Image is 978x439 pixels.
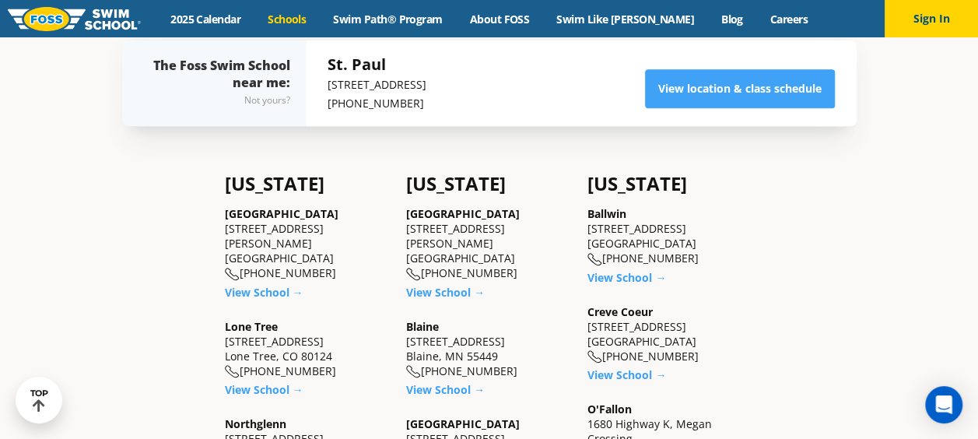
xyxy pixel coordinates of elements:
[328,94,426,113] p: [PHONE_NUMBER]
[225,319,391,379] div: [STREET_ADDRESS] Lone Tree, CO 80124 [PHONE_NUMBER]
[328,54,426,76] h5: St. Paul
[406,382,485,397] a: View School →
[225,206,338,221] a: [GEOGRAPHIC_DATA]
[456,12,543,26] a: About FOSS
[320,12,456,26] a: Swim Path® Program
[328,76,426,94] p: [STREET_ADDRESS]
[254,12,320,26] a: Schools
[153,91,290,110] div: Not yours?
[225,285,303,300] a: View School →
[587,253,602,266] img: location-phone-o-icon.svg
[587,304,653,319] a: Creve Coeur
[756,12,821,26] a: Careers
[225,206,391,281] div: [STREET_ADDRESS][PERSON_NAME] [GEOGRAPHIC_DATA] [PHONE_NUMBER]
[406,206,572,281] div: [STREET_ADDRESS][PERSON_NAME] [GEOGRAPHIC_DATA] [PHONE_NUMBER]
[153,57,290,110] div: The Foss Swim School near me:
[587,367,666,382] a: View School →
[406,268,421,281] img: location-phone-o-icon.svg
[406,285,485,300] a: View School →
[587,173,753,195] h4: [US_STATE]
[587,270,666,285] a: View School →
[225,268,240,281] img: location-phone-o-icon.svg
[587,350,602,363] img: location-phone-o-icon.svg
[30,388,48,413] div: TOP
[406,173,572,195] h4: [US_STATE]
[406,365,421,378] img: location-phone-o-icon.svg
[406,206,520,221] a: [GEOGRAPHIC_DATA]
[225,173,391,195] h4: [US_STATE]
[225,416,286,431] a: Northglenn
[587,304,753,364] div: [STREET_ADDRESS] [GEOGRAPHIC_DATA] [PHONE_NUMBER]
[8,7,141,31] img: FOSS Swim School Logo
[645,69,835,108] a: View location & class schedule
[225,365,240,378] img: location-phone-o-icon.svg
[406,319,439,334] a: Blaine
[406,416,520,431] a: [GEOGRAPHIC_DATA]
[707,12,756,26] a: Blog
[406,319,572,379] div: [STREET_ADDRESS] Blaine, MN 55449 [PHONE_NUMBER]
[543,12,708,26] a: Swim Like [PERSON_NAME]
[587,206,753,266] div: [STREET_ADDRESS] [GEOGRAPHIC_DATA] [PHONE_NUMBER]
[587,206,626,221] a: Ballwin
[225,319,278,334] a: Lone Tree
[925,386,962,423] div: Open Intercom Messenger
[587,402,632,416] a: O'Fallon
[157,12,254,26] a: 2025 Calendar
[225,382,303,397] a: View School →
